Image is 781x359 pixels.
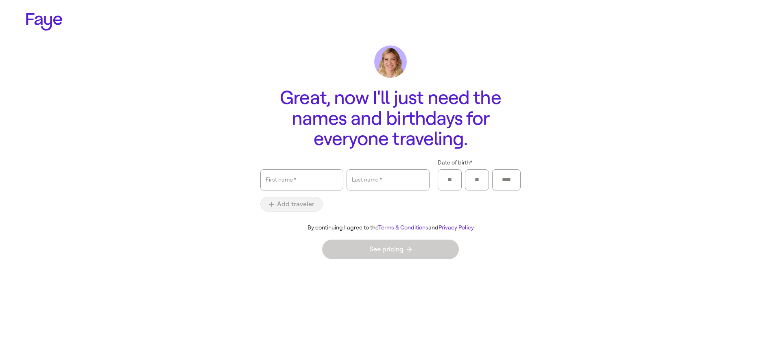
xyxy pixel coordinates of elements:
[438,159,472,167] span: Date of birth *
[497,174,515,186] input: Year
[438,224,474,231] a: Privacy Policy
[470,174,484,186] input: Day
[369,246,412,253] span: See pricing
[260,88,521,149] h1: Great, now I'll just need the names and birthdays for everyone traveling.
[260,197,323,212] button: Add traveler
[269,201,314,208] span: Add traveler
[378,224,428,231] a: Terms & Conditions
[322,240,459,259] button: See pricing
[254,225,527,231] div: By continuing I agree to the and
[443,174,456,186] input: Month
